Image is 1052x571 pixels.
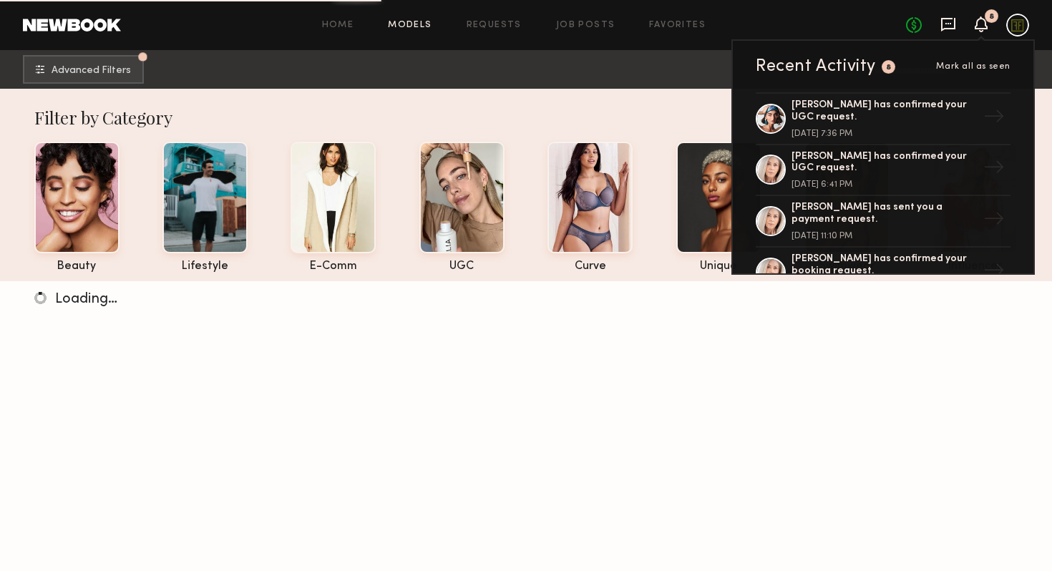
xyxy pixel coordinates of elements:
[547,260,633,273] div: curve
[756,145,1010,197] a: [PERSON_NAME] has confirmed your UGC request.[DATE] 6:41 PM→
[291,260,376,273] div: e-comm
[978,100,1010,137] div: →
[23,55,144,84] button: Advanced Filters
[978,254,1010,291] div: →
[676,260,761,273] div: unique
[556,21,615,30] a: Job Posts
[792,130,978,138] div: [DATE] 7:36 PM
[978,151,1010,188] div: →
[756,58,876,75] div: Recent Activity
[792,232,978,240] div: [DATE] 11:10 PM
[792,202,978,226] div: [PERSON_NAME] has sent you a payment request.
[886,64,892,72] div: 8
[52,66,131,76] span: Advanced Filters
[978,202,1010,240] div: →
[419,260,505,273] div: UGC
[989,13,994,21] div: 8
[649,21,706,30] a: Favorites
[388,21,432,30] a: Models
[756,248,1010,299] a: [PERSON_NAME] has confirmed your booking request.→
[34,106,1018,129] div: Filter by Category
[936,62,1010,71] span: Mark all as seen
[322,21,354,30] a: Home
[162,260,248,273] div: lifestyle
[34,260,120,273] div: beauty
[756,196,1010,248] a: [PERSON_NAME] has sent you a payment request.[DATE] 11:10 PM→
[55,293,117,306] span: Loading…
[792,99,978,124] div: [PERSON_NAME] has confirmed your UGC request.
[792,253,978,278] div: [PERSON_NAME] has confirmed your booking request.
[792,180,978,189] div: [DATE] 6:41 PM
[467,21,522,30] a: Requests
[792,151,978,175] div: [PERSON_NAME] has confirmed your UGC request.
[756,92,1010,145] a: [PERSON_NAME] has confirmed your UGC request.[DATE] 7:36 PM→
